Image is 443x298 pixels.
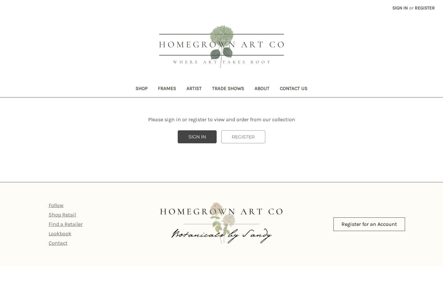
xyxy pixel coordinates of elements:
[181,81,207,97] a: Artist
[249,81,275,97] a: About
[221,130,265,143] a: REGISTER
[49,212,76,218] a: Shop Retail
[409,5,414,11] span: or
[275,81,313,97] a: Contact Us
[149,18,294,77] img: HOMEGROWN ART CO
[49,230,71,237] a: Lookbook
[148,116,295,123] span: Please sign in or register to view and order from our collection
[333,217,405,231] a: Register for an Account
[49,221,83,227] a: Find a Retailer
[49,240,67,246] a: Contact
[49,202,64,208] a: Follow
[207,81,249,97] a: Trade Shows
[153,81,181,97] a: Frames
[130,81,153,97] a: Shop
[178,130,217,143] a: SIGN IN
